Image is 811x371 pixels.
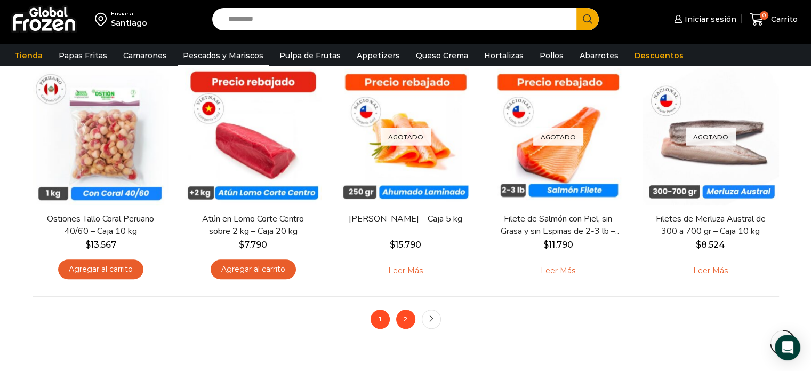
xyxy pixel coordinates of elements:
[411,45,473,66] a: Queso Crema
[85,240,116,250] bdi: 13.567
[371,310,390,329] span: 1
[111,10,147,18] div: Enviar a
[496,213,619,238] a: Filete de Salmón con Piel, sin Grasa y sin Espinas de 2-3 lb – Premium – Caja 10 kg
[111,18,147,28] div: Santiago
[344,213,467,225] a: [PERSON_NAME] – Caja 5 kg
[396,310,415,329] a: 2
[191,213,314,238] a: Atún en Lomo Corte Centro sobre 2 kg – Caja 20 kg
[39,213,162,238] a: Ostiones Tallo Coral Peruano 40/60 – Caja 10 kg
[390,240,395,250] span: $
[629,45,689,66] a: Descuentos
[543,240,549,250] span: $
[274,45,346,66] a: Pulpa de Frutas
[533,128,583,145] p: Agotado
[118,45,172,66] a: Camarones
[372,259,439,282] a: Leé más sobre “Salmón Ahumado Laminado - Caja 5 kg”
[479,45,529,66] a: Hortalizas
[760,11,768,20] span: 0
[543,240,573,250] bdi: 11.790
[677,259,744,282] a: Leé más sobre “Filetes de Merluza Austral de 300 a 700 gr - Caja 10 kg”
[239,240,244,250] span: $
[9,45,48,66] a: Tienda
[351,45,405,66] a: Appetizers
[524,259,592,282] a: Leé más sobre “Filete de Salmón con Piel, sin Grasa y sin Espinas de 2-3 lb - Premium - Caja 10 kg”
[381,128,431,145] p: Agotado
[649,213,772,238] a: Filetes de Merluza Austral de 300 a 700 gr – Caja 10 kg
[747,7,800,32] a: 0 Carrito
[95,10,111,28] img: address-field-icon.svg
[239,240,267,250] bdi: 7.790
[671,9,736,30] a: Iniciar sesión
[58,259,143,279] a: Agregar al carrito: “Ostiones Tallo Coral Peruano 40/60 - Caja 10 kg”
[534,45,569,66] a: Pollos
[775,335,800,360] div: Open Intercom Messenger
[178,45,269,66] a: Pescados y Mariscos
[574,45,624,66] a: Abarrotes
[696,240,725,250] bdi: 8.524
[682,14,736,25] span: Iniciar sesión
[768,14,798,25] span: Carrito
[576,8,599,30] button: Search button
[686,128,736,145] p: Agotado
[696,240,701,250] span: $
[390,240,421,250] bdi: 15.790
[85,240,91,250] span: $
[211,259,296,279] a: Agregar al carrito: “Atún en Lomo Corte Centro sobre 2 kg - Caja 20 kg”
[53,45,113,66] a: Papas Fritas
